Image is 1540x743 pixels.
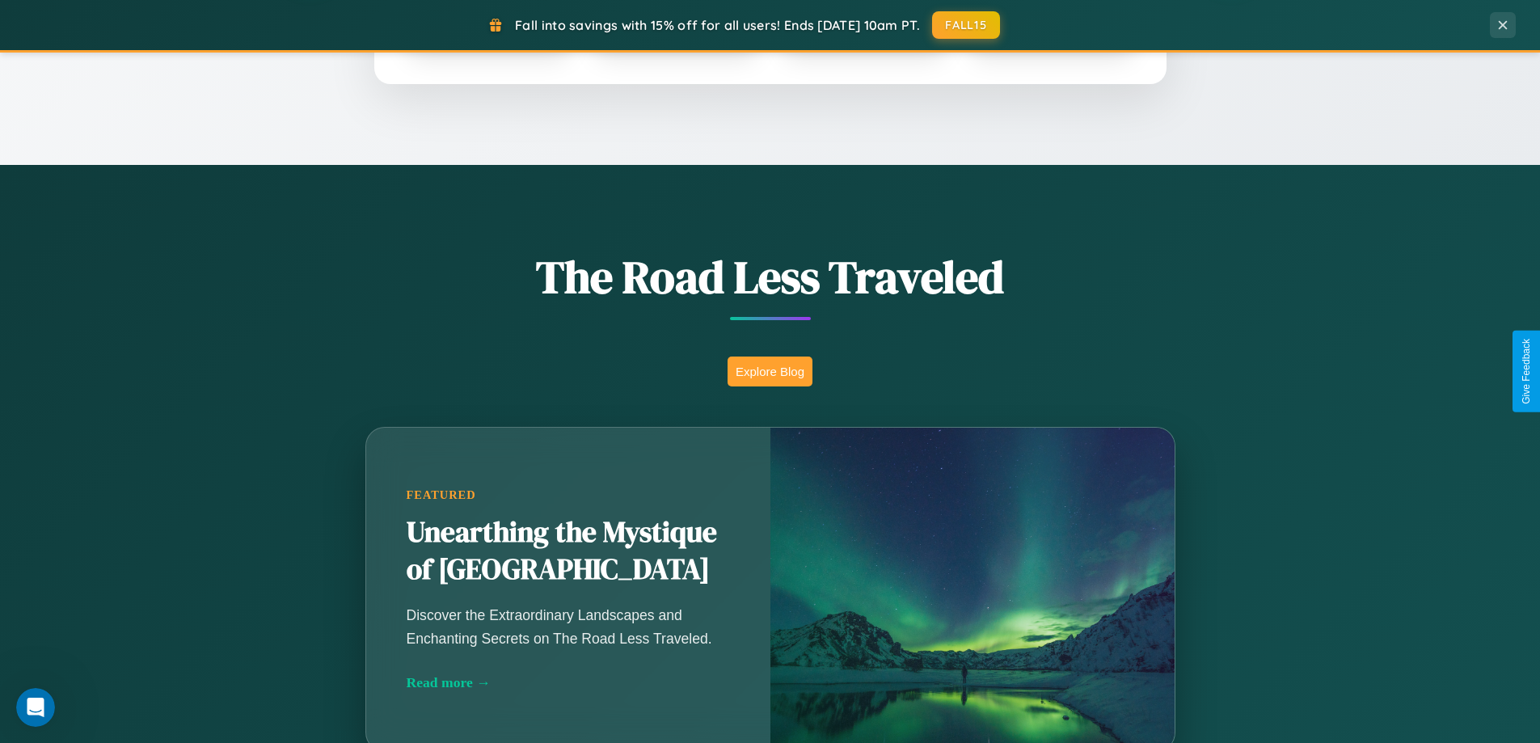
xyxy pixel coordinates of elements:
h1: The Road Less Traveled [285,246,1255,308]
span: Fall into savings with 15% off for all users! Ends [DATE] 10am PT. [515,17,920,33]
div: Featured [407,488,730,502]
button: FALL15 [932,11,1000,39]
button: Explore Blog [728,357,812,386]
div: Give Feedback [1521,339,1532,404]
iframe: Intercom live chat [16,688,55,727]
h2: Unearthing the Mystique of [GEOGRAPHIC_DATA] [407,514,730,589]
div: Read more → [407,674,730,691]
p: Discover the Extraordinary Landscapes and Enchanting Secrets on The Road Less Traveled. [407,604,730,649]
